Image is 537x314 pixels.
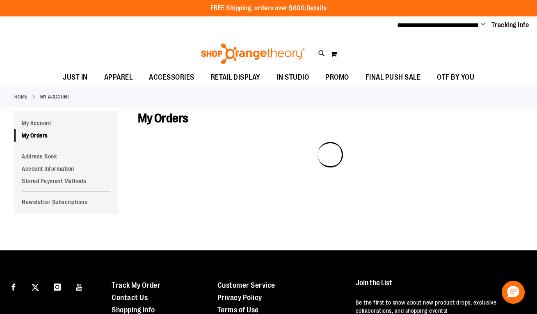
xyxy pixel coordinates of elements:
[14,117,118,129] a: My Account
[50,279,64,293] a: Visit our Instagram page
[14,150,118,163] a: Address Book
[55,68,96,87] a: JUST IN
[217,281,275,289] a: Customer Service
[112,306,155,314] a: Shopping Info
[32,284,39,291] img: Twitter
[72,279,87,293] a: Visit our Youtube page
[269,68,318,87] a: IN STUDIO
[277,68,309,87] span: IN STUDIO
[200,44,306,64] img: Shop Orangetheory
[210,4,327,13] p: FREE Shipping, orders over $600.
[14,93,27,101] a: Home
[491,21,529,30] a: Tracking Info
[306,5,327,12] a: Details
[437,68,474,87] span: OTF BY YOU
[40,93,70,101] strong: My Account
[14,163,118,175] a: Account Information
[481,21,485,29] button: Account menu
[325,68,349,87] span: PROMO
[96,68,141,87] a: APPAREL
[14,175,118,187] a: Stored Payment Methods
[14,129,118,142] a: My Orders
[356,279,522,294] h4: Join the List
[138,111,188,125] span: My Orders
[217,293,262,302] a: Privacy Policy
[141,68,203,87] a: ACCESSORIES
[502,281,525,304] button: Hello, have a question? Let’s chat.
[104,68,133,87] span: APPAREL
[217,306,259,314] a: Terms of Use
[317,68,357,87] a: PROMO
[112,293,148,302] a: Contact Us
[211,68,261,87] span: RETAIL DISPLAY
[149,68,194,87] span: ACCESSORIES
[6,279,21,293] a: Visit our Facebook page
[28,279,43,293] a: Visit our X page
[357,68,429,87] a: FINAL PUSH SALE
[203,68,269,87] a: RETAIL DISPLAY
[429,68,482,87] a: OTF BY YOU
[14,196,118,208] a: Newsletter Subscriptions
[112,281,160,289] a: Track My Order
[63,68,88,87] span: JUST IN
[366,68,421,87] span: FINAL PUSH SALE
